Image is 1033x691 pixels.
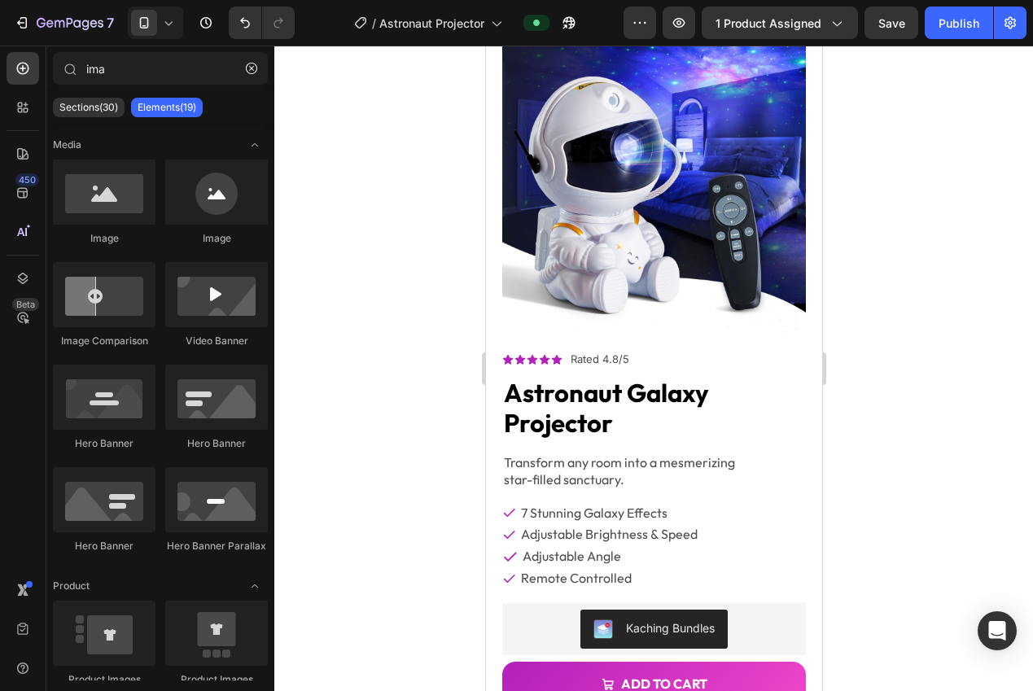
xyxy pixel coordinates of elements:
div: Image [165,231,268,246]
button: Save [864,7,918,39]
p: Sections(30) [59,101,118,114]
span: 1 product assigned [716,15,821,32]
div: Hero Banner [53,436,155,451]
div: Hero Banner [165,436,268,451]
p: 7 [107,13,114,33]
div: Hero Banner Parallax [165,539,268,553]
span: / [372,15,376,32]
div: Open Intercom Messenger [978,611,1017,650]
div: Image [53,231,155,246]
div: Beta [12,298,39,311]
button: Publish [925,7,993,39]
button: Add to cart [16,616,320,662]
div: Undo/Redo [229,7,295,39]
div: Image Comparison [53,334,155,348]
span: Toggle open [242,573,268,599]
iframe: Design area [486,46,822,691]
span: Save [878,16,905,30]
div: Publish [939,15,979,32]
span: Media [53,138,81,152]
div: Product Images [165,672,268,687]
div: Video Banner [165,334,268,348]
span: Toggle open [242,132,268,158]
button: 7 [7,7,121,39]
button: 1 product assigned [702,7,858,39]
div: Product Images [53,672,155,687]
div: Add to cart [135,630,221,647]
span: Astronaut Projector [379,15,484,32]
input: Search Sections & Elements [53,52,268,85]
p: Elements(19) [138,101,196,114]
span: Product [53,579,90,593]
div: Hero Banner [53,539,155,553]
div: 450 [15,173,39,186]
